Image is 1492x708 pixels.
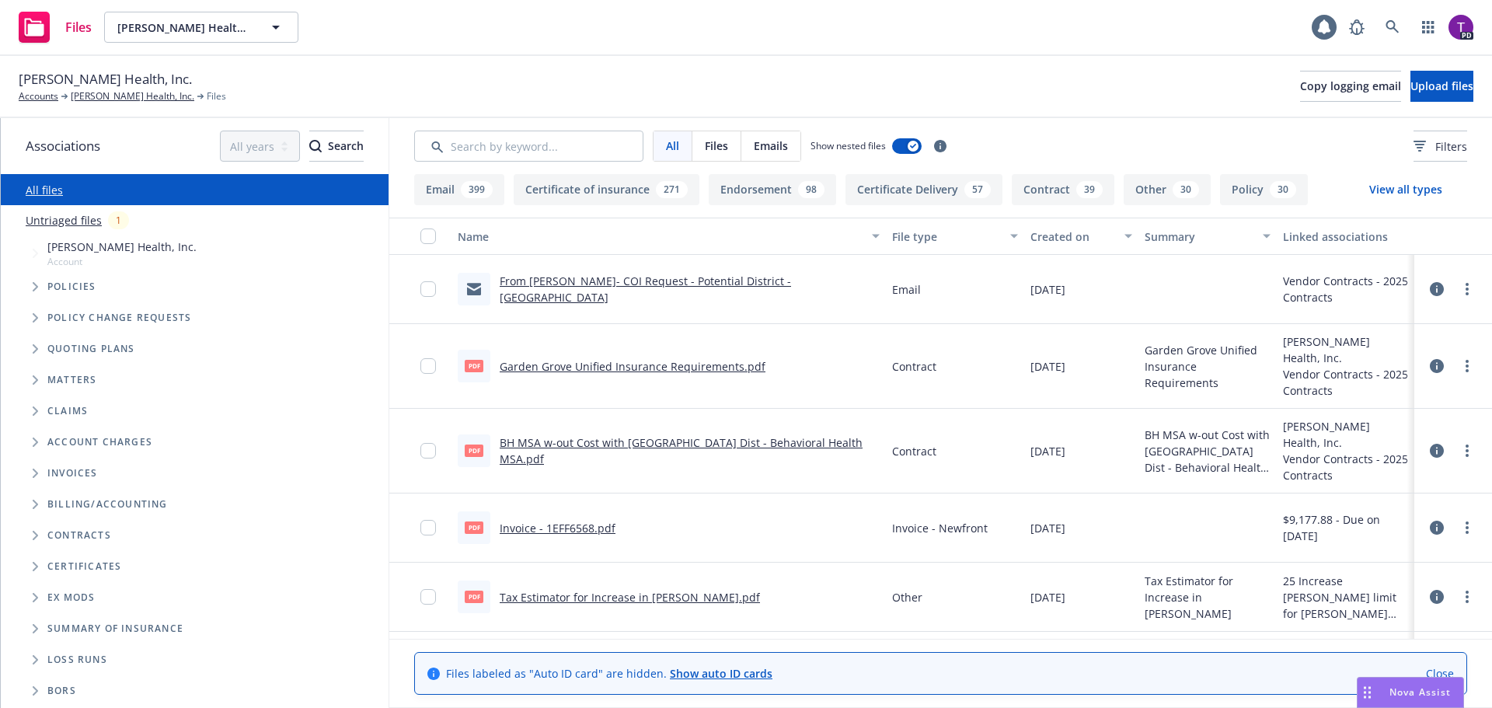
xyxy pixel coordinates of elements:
[461,181,493,198] div: 399
[420,358,436,374] input: Toggle Row Selected
[465,591,483,602] span: pdf
[1145,573,1270,622] span: Tax Estimator for Increase in [PERSON_NAME]
[705,138,728,154] span: Files
[1270,181,1296,198] div: 30
[1377,12,1408,43] a: Search
[12,5,98,49] a: Files
[670,666,772,681] a: Show auto ID cards
[1410,78,1473,93] span: Upload files
[47,531,111,540] span: Contracts
[1458,518,1476,537] a: more
[1458,280,1476,298] a: more
[810,139,886,152] span: Show nested files
[446,665,772,682] span: Files labeled as "Auto ID card" are hidden.
[892,589,922,605] span: Other
[1283,366,1408,399] div: Vendor Contracts - 2025 Contracts
[309,131,364,161] div: Search
[656,181,688,198] div: 271
[1012,174,1114,205] button: Contract
[47,686,76,696] span: BORs
[1458,357,1476,375] a: more
[1283,511,1408,544] div: $9,177.88 - Due on [DATE]
[1283,273,1408,305] div: Vendor Contracts - 2025 Contracts
[458,228,863,245] div: Name
[892,443,936,459] span: Contract
[500,274,791,305] a: From [PERSON_NAME]- COI Request - Potential District - [GEOGRAPHIC_DATA]
[1300,71,1401,102] button: Copy logging email
[964,181,991,198] div: 57
[19,89,58,103] a: Accounts
[1030,443,1065,459] span: [DATE]
[309,131,364,162] button: SearchSearch
[1,235,389,489] div: Tree Example
[420,443,436,459] input: Toggle Row Selected
[26,183,63,197] a: All files
[1283,333,1408,366] div: [PERSON_NAME] Health, Inc.
[892,228,1000,245] div: File type
[47,344,135,354] span: Quoting plans
[845,174,1002,205] button: Certificate Delivery
[420,520,436,535] input: Toggle Row Selected
[1173,181,1199,198] div: 30
[1076,181,1103,198] div: 39
[26,212,102,228] a: Untriaged files
[47,255,197,268] span: Account
[1283,451,1408,483] div: Vendor Contracts - 2025 Contracts
[1341,12,1372,43] a: Report a Bug
[1030,589,1065,605] span: [DATE]
[500,435,863,466] a: BH MSA w-out Cost with [GEOGRAPHIC_DATA] Dist - Behavioral Health MSA.pdf
[207,89,226,103] span: Files
[1024,218,1139,255] button: Created on
[414,131,643,162] input: Search by keyword...
[47,282,96,291] span: Policies
[47,624,183,633] span: Summary of insurance
[1030,520,1065,536] span: [DATE]
[1138,218,1276,255] button: Summary
[1414,131,1467,162] button: Filters
[500,359,765,374] a: Garden Grove Unified Insurance Requirements.pdf
[1145,228,1253,245] div: Summary
[47,438,152,447] span: Account charges
[47,239,197,255] span: [PERSON_NAME] Health, Inc.
[709,174,836,205] button: Endorsement
[886,218,1023,255] button: File type
[1358,678,1377,707] div: Drag to move
[465,360,483,371] span: pdf
[1458,588,1476,606] a: more
[104,12,298,43] button: [PERSON_NAME] Health, Inc.
[500,521,615,535] a: Invoice - 1EFF6568.pdf
[465,445,483,456] span: pdf
[1458,441,1476,460] a: more
[1145,342,1270,391] span: Garden Grove Unified Insurance Requirements
[451,218,886,255] button: Name
[1277,218,1414,255] button: Linked associations
[26,136,100,156] span: Associations
[1413,12,1444,43] a: Switch app
[117,19,252,36] span: [PERSON_NAME] Health, Inc.
[666,138,679,154] span: All
[420,228,436,244] input: Select all
[47,469,98,478] span: Invoices
[1030,358,1065,375] span: [DATE]
[420,589,436,605] input: Toggle Row Selected
[47,375,96,385] span: Matters
[1357,677,1464,708] button: Nova Assist
[1124,174,1211,205] button: Other
[465,521,483,533] span: pdf
[1414,138,1467,155] span: Filters
[754,138,788,154] span: Emails
[1300,78,1401,93] span: Copy logging email
[420,281,436,297] input: Toggle Row Selected
[514,174,699,205] button: Certificate of insurance
[798,181,824,198] div: 98
[65,21,92,33] span: Files
[414,174,504,205] button: Email
[1344,174,1467,205] button: View all types
[892,281,921,298] span: Email
[892,358,936,375] span: Contract
[1,489,389,706] div: Folder Tree Example
[1389,685,1451,699] span: Nova Assist
[1283,573,1408,622] div: 25 Increase [PERSON_NAME] limit for [PERSON_NAME] Unified $2M/$2M
[47,406,88,416] span: Claims
[71,89,194,103] a: [PERSON_NAME] Health, Inc.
